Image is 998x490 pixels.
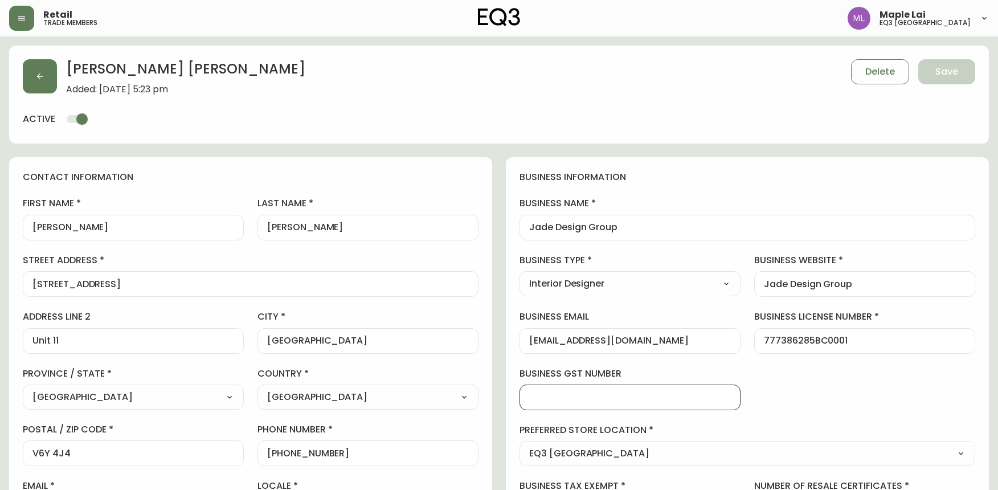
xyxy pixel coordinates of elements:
[23,367,244,380] label: province / state
[865,66,895,78] span: Delete
[520,171,975,183] h4: business information
[43,10,72,19] span: Retail
[754,254,975,267] label: business website
[520,424,975,436] label: preferred store location
[851,59,909,84] button: Delete
[520,367,741,380] label: business gst number
[764,279,966,289] input: https://www.designshop.com
[43,19,97,26] h5: trade members
[66,59,305,84] h2: [PERSON_NAME] [PERSON_NAME]
[23,423,244,436] label: postal / zip code
[23,113,55,125] h4: active
[848,7,870,30] img: 61e28cffcf8cc9f4e300d877dd684943
[23,171,478,183] h4: contact information
[257,367,478,380] label: country
[520,254,741,267] label: business type
[23,254,478,267] label: street address
[23,197,244,210] label: first name
[880,19,971,26] h5: eq3 [GEOGRAPHIC_DATA]
[754,311,975,323] label: business license number
[257,311,478,323] label: city
[257,197,478,210] label: last name
[520,311,741,323] label: business email
[880,10,926,19] span: Maple Lai
[257,423,478,436] label: phone number
[66,84,305,95] span: Added: [DATE] 5:23 pm
[23,311,244,323] label: address line 2
[520,197,975,210] label: business name
[478,8,520,26] img: logo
